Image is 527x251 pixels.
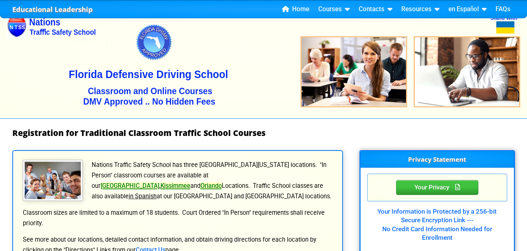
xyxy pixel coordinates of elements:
[279,4,312,15] a: Home
[23,160,83,201] img: Traffic School Students
[367,201,507,242] div: Your Information is Protected by a 256-bit Secure Encryption Link --- No Credit Card Information ...
[396,182,478,191] a: Your Privacy
[361,151,514,168] h3: Privacy Statement
[200,182,222,189] a: Orlando
[356,4,395,15] a: Contacts
[315,4,353,15] a: Courses
[160,182,190,189] a: Kissimmee
[129,193,157,200] u: in Spanish
[396,180,478,195] div: Privacy Statement
[493,4,514,15] a: FAQs
[12,128,515,137] h1: Registration for Traditional Classroom Traffic School Courses
[22,160,333,202] p: Nations Traffic Safety School has three [GEOGRAPHIC_DATA][US_STATE] locations. "In Person" classr...
[22,208,333,229] p: Classroom sizes are limited to a maximum of 18 students. Court Ordered "In Person" requirements s...
[445,4,490,15] a: en Español
[7,1,520,118] img: Nations Traffic School - Your DMV Approved Florida Traffic School
[101,182,159,189] a: [GEOGRAPHIC_DATA]
[12,3,93,16] a: Educational Leadership
[398,4,442,15] a: Resources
